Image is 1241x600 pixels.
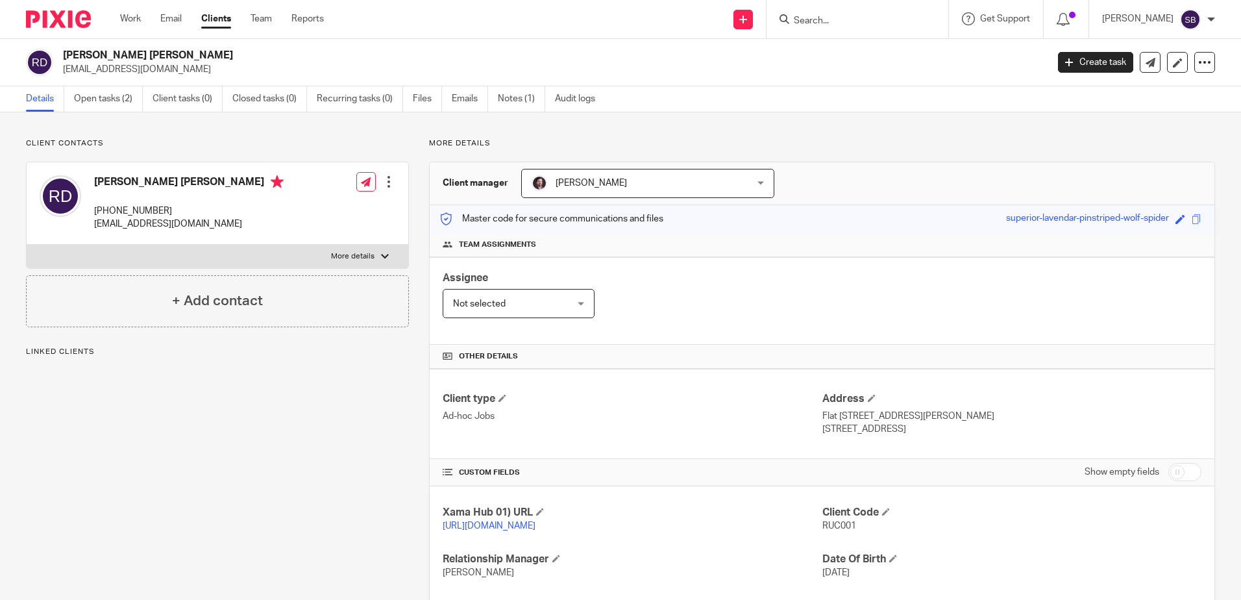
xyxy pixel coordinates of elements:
[429,138,1215,149] p: More details
[439,212,663,225] p: Master code for secure communications and files
[94,175,284,192] h4: [PERSON_NAME] [PERSON_NAME]
[443,177,508,190] h3: Client manager
[153,86,223,112] a: Client tasks (0)
[1085,466,1159,479] label: Show empty fields
[331,251,375,262] p: More details
[443,468,822,478] h4: CUSTOM FIELDS
[822,392,1201,406] h4: Address
[822,423,1201,436] p: [STREET_ADDRESS]
[271,175,284,188] i: Primary
[443,506,822,519] h4: Xama Hub 01) URL
[822,506,1201,519] h4: Client Code
[459,351,518,362] span: Other details
[26,347,409,357] p: Linked clients
[498,86,545,112] a: Notes (1)
[443,521,535,531] a: [URL][DOMAIN_NAME]
[822,553,1201,566] h4: Date Of Birth
[822,521,856,531] span: RUC001
[413,86,442,112] a: Files
[120,12,141,25] a: Work
[40,175,81,217] img: svg%3E
[822,568,850,577] span: [DATE]
[232,86,307,112] a: Closed tasks (0)
[94,218,284,231] p: [EMAIL_ADDRESS][DOMAIN_NAME]
[201,12,231,25] a: Clients
[459,240,536,250] span: Team assignments
[251,12,272,25] a: Team
[172,291,263,311] h4: + Add contact
[160,12,182,25] a: Email
[556,179,627,188] span: [PERSON_NAME]
[453,299,506,308] span: Not selected
[452,86,488,112] a: Emails
[63,49,843,62] h2: [PERSON_NAME] [PERSON_NAME]
[26,138,409,149] p: Client contacts
[443,392,822,406] h4: Client type
[793,16,909,27] input: Search
[443,553,822,566] h4: Relationship Manager
[443,273,488,283] span: Assignee
[1058,52,1133,73] a: Create task
[822,410,1201,423] p: Flat [STREET_ADDRESS][PERSON_NAME]
[26,86,64,112] a: Details
[26,10,91,28] img: Pixie
[63,63,1038,76] p: [EMAIL_ADDRESS][DOMAIN_NAME]
[317,86,403,112] a: Recurring tasks (0)
[291,12,324,25] a: Reports
[1102,12,1173,25] p: [PERSON_NAME]
[980,14,1030,23] span: Get Support
[94,205,284,218] p: [PHONE_NUMBER]
[74,86,143,112] a: Open tasks (2)
[532,175,547,191] img: Capture.PNG
[443,568,514,577] span: [PERSON_NAME]
[443,410,822,423] p: Ad-hoc Jobs
[26,49,53,76] img: svg%3E
[555,86,605,112] a: Audit logs
[1006,212,1169,227] div: superior-lavendar-pinstriped-wolf-spider
[1180,9,1201,30] img: svg%3E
